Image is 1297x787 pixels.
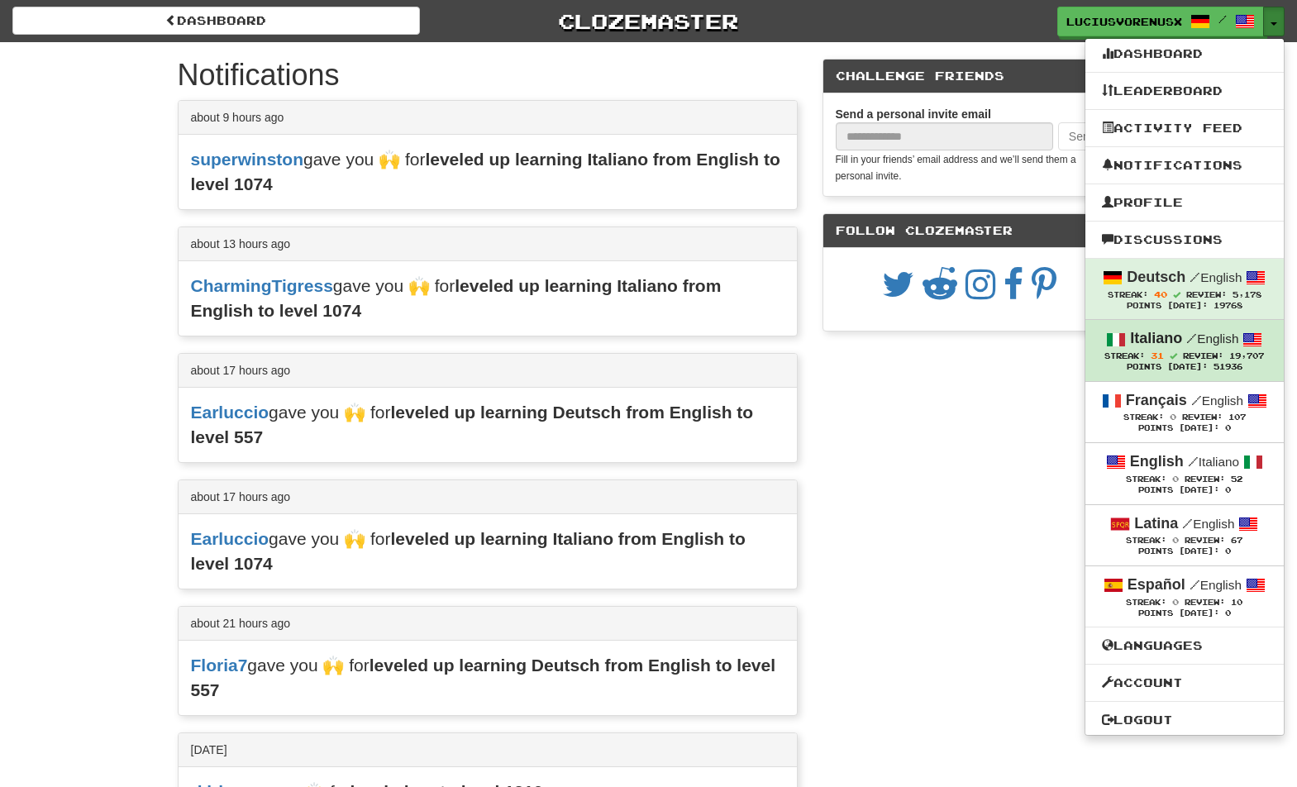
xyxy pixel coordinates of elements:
a: Leaderboard [1085,80,1284,102]
span: Review: [1182,413,1223,422]
strong: leveled up learning Italiano from English to level 1074 [191,276,722,320]
span: Streak: [1126,598,1166,607]
strong: Italiano [1130,330,1182,346]
span: Review: [1185,475,1225,484]
strong: leveled up learning Deutsch from English to level 557 [191,403,754,446]
span: Streak: [1123,413,1164,422]
a: Earluccio [191,403,269,422]
small: Fill in your friends’ email address and we’ll send them a personal invite. [836,154,1076,182]
span: / [1191,393,1202,408]
strong: leveled up learning Italiano from English to level 1074 [191,529,746,573]
strong: Español [1128,576,1185,593]
a: Dashboard [1085,43,1284,64]
div: about 17 hours ago [179,480,797,514]
span: 10 [1231,598,1242,607]
small: English [1191,393,1243,408]
a: Français /English Streak: 0 Review: 107 Points [DATE]: 0 [1085,382,1284,442]
strong: Send a personal invite email [836,107,991,121]
span: Streak: [1126,475,1166,484]
span: 67 [1231,536,1242,545]
strong: Français [1126,392,1187,408]
div: Points [DATE]: 0 [1102,608,1267,619]
span: Streak: [1104,351,1145,360]
a: Deutsch /English Streak: 40 Review: 5,178 Points [DATE]: 19768 [1085,259,1284,319]
span: 31 [1151,351,1164,360]
small: Italiano [1188,455,1239,469]
a: English /Italiano Streak: 0 Review: 52 Points [DATE]: 0 [1085,443,1284,503]
strong: leveled up learning Deutsch from English to level 557 [191,656,776,699]
div: about 21 hours ago [179,607,797,641]
span: Streak: [1108,290,1148,299]
div: [DATE] [179,733,797,767]
a: Español /English Streak: 0 Review: 10 Points [DATE]: 0 [1085,566,1284,627]
span: 0 [1170,412,1176,422]
h1: Notifications [178,59,798,92]
div: Points [DATE]: 19768 [1102,301,1267,312]
div: Follow Clozemaster [823,214,1119,248]
a: Clozemaster [445,7,852,36]
span: / [1182,516,1193,531]
span: / [1186,331,1197,346]
div: Points [DATE]: 0 [1102,546,1267,557]
a: Activity Feed [1085,117,1284,139]
div: Challenge Friends [823,60,1119,93]
a: Italiano /English Streak: 31 Review: 19,707 Points [DATE]: 51936 [1085,320,1284,380]
small: English [1182,517,1234,531]
a: Latina /English Streak: 0 Review: 67 Points [DATE]: 0 [1085,505,1284,565]
a: Notifications [1085,155,1284,176]
strong: English [1130,453,1184,470]
a: Profile [1085,192,1284,213]
a: Languages [1085,635,1284,656]
div: gave you 🙌 for [179,135,797,209]
a: Logout [1085,709,1284,731]
span: 5,178 [1233,290,1261,299]
span: 0 [1172,535,1179,545]
div: gave you 🙌 for [179,261,797,336]
a: Floria7 [191,656,248,675]
span: Review: [1186,290,1227,299]
small: English [1186,331,1238,346]
div: gave you 🙌 for [179,641,797,715]
span: Review: [1185,598,1225,607]
a: LuciusVorenusX / [1057,7,1264,36]
small: English [1190,270,1242,284]
span: 107 [1228,413,1246,422]
div: gave you 🙌 for [179,514,797,589]
span: Review: [1185,536,1225,545]
span: Review: [1183,351,1223,360]
span: Streak: [1126,536,1166,545]
span: 40 [1154,289,1167,299]
strong: Deutsch [1127,269,1185,285]
a: Discussions [1085,229,1284,250]
a: superwinston [191,150,304,169]
span: 0 [1172,474,1179,484]
a: Account [1085,672,1284,694]
div: about 13 hours ago [179,227,797,261]
a: Dashboard [12,7,420,35]
div: gave you 🙌 for [179,388,797,462]
div: about 17 hours ago [179,354,797,388]
span: / [1190,577,1200,592]
strong: leveled up learning Italiano from English to level 1074 [191,150,780,193]
span: / [1190,269,1200,284]
span: Streak includes today. [1173,291,1180,298]
div: about 9 hours ago [179,101,797,135]
span: 52 [1231,475,1242,484]
span: 0 [1172,597,1179,607]
button: Send [1058,122,1107,150]
div: Points [DATE]: 0 [1102,423,1267,434]
span: LuciusVorenusX [1066,14,1182,29]
span: / [1188,454,1199,469]
span: Streak includes today. [1170,352,1177,360]
div: Points [DATE]: 51936 [1102,362,1267,373]
small: English [1190,578,1242,592]
div: Points [DATE]: 0 [1102,485,1267,496]
strong: Latina [1134,515,1178,532]
a: CharmingTigress [191,276,333,295]
span: / [1218,13,1227,25]
span: 19,707 [1229,351,1264,360]
a: Earluccio [191,529,269,548]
